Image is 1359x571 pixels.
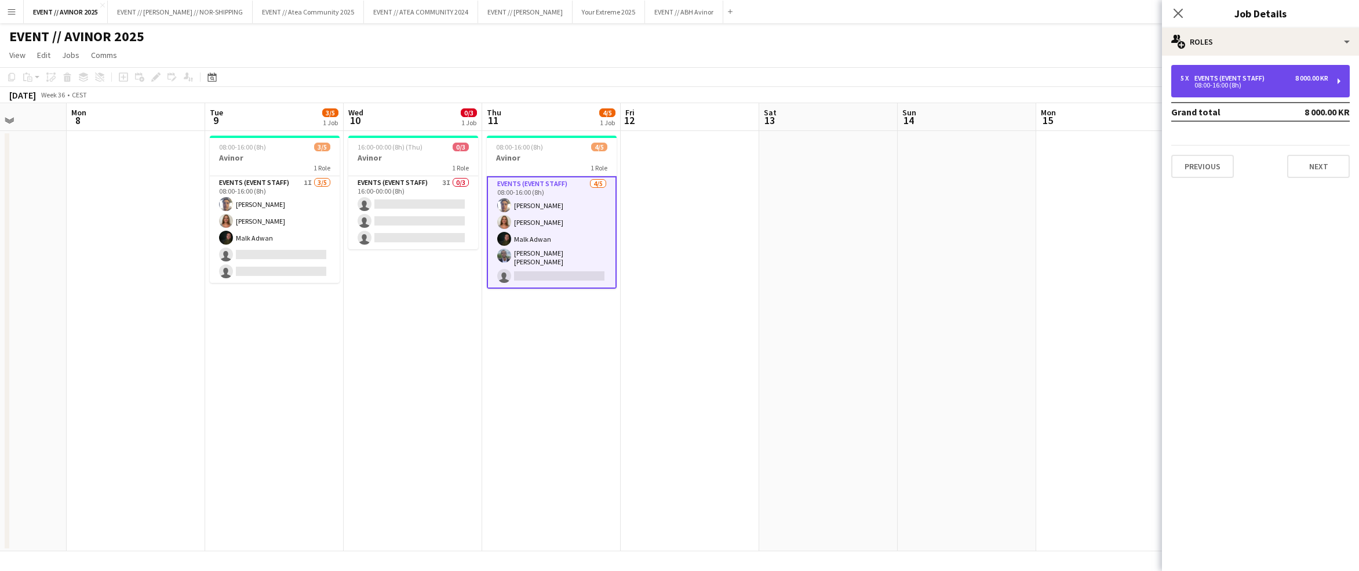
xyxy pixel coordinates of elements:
td: 8 000.00 KR [1277,103,1350,121]
span: 13 [762,114,777,127]
span: 3/5 [322,108,338,117]
app-job-card: 08:00-16:00 (8h)4/5Avinor1 RoleEvents (Event Staff)4/508:00-16:00 (8h)[PERSON_NAME][PERSON_NAME]M... [487,136,617,289]
a: View [5,48,30,63]
div: [DATE] [9,89,36,101]
div: 1 Job [600,118,615,127]
span: 11 [485,114,501,127]
div: Events (Event Staff) [1194,74,1269,82]
span: Sun [902,107,916,118]
h3: Avinor [210,152,340,163]
span: 1 Role [314,163,330,172]
div: CEST [72,90,87,99]
h1: EVENT // AVINOR 2025 [9,28,144,45]
span: Sat [764,107,777,118]
button: EVENT // [PERSON_NAME] // NOR-SHIPPING [108,1,253,23]
span: Thu [487,107,501,118]
button: EVENT // AVINOR 2025 [24,1,108,23]
button: Your Extreme 2025 [573,1,645,23]
div: 1 Job [323,118,338,127]
span: Jobs [62,50,79,60]
span: Mon [1041,107,1056,118]
app-job-card: 16:00-00:00 (8h) (Thu)0/3Avinor1 RoleEvents (Event Staff)3I0/316:00-00:00 (8h) [348,136,478,249]
span: 14 [901,114,916,127]
button: EVENT // ABH Avinor [645,1,723,23]
div: 08:00-16:00 (8h) [1181,82,1328,88]
span: 1 Role [591,163,607,172]
span: 4/5 [591,143,607,151]
app-card-role: Events (Event Staff)3I0/316:00-00:00 (8h) [348,176,478,249]
span: Wed [348,107,363,118]
span: Mon [71,107,86,118]
span: 0/3 [461,108,477,117]
div: Roles [1162,28,1359,56]
span: Tue [210,107,223,118]
div: 8 000.00 KR [1295,74,1328,82]
app-card-role: Events (Event Staff)4/508:00-16:00 (8h)[PERSON_NAME][PERSON_NAME]Malk Adwan[PERSON_NAME] [PERSON_... [487,176,617,289]
button: Next [1287,155,1350,178]
h3: Avinor [348,152,478,163]
span: View [9,50,25,60]
app-card-role: Events (Event Staff)1I3/508:00-16:00 (8h)[PERSON_NAME][PERSON_NAME]Malk Adwan [210,176,340,283]
span: 0/3 [453,143,469,151]
span: 08:00-16:00 (8h) [496,143,543,151]
span: 12 [624,114,635,127]
span: 08:00-16:00 (8h) [219,143,266,151]
app-job-card: 08:00-16:00 (8h)3/5Avinor1 RoleEvents (Event Staff)1I3/508:00-16:00 (8h)[PERSON_NAME][PERSON_NAME... [210,136,340,283]
span: 15 [1039,114,1056,127]
span: Edit [37,50,50,60]
a: Jobs [57,48,84,63]
button: EVENT // ATEA COMMUNITY 2024 [364,1,478,23]
td: Grand total [1171,103,1277,121]
span: 10 [347,114,363,127]
span: Comms [91,50,117,60]
button: EVENT // Atea Community 2025 [253,1,364,23]
a: Comms [86,48,122,63]
span: 9 [208,114,223,127]
span: 8 [70,114,86,127]
span: Fri [625,107,635,118]
span: 4/5 [599,108,615,117]
button: EVENT // [PERSON_NAME] [478,1,573,23]
span: 16:00-00:00 (8h) (Thu) [358,143,422,151]
a: Edit [32,48,55,63]
button: Previous [1171,155,1234,178]
h3: Job Details [1162,6,1359,21]
div: 5 x [1181,74,1194,82]
span: 3/5 [314,143,330,151]
span: Week 36 [38,90,67,99]
h3: Avinor [487,152,617,163]
div: 1 Job [461,118,476,127]
span: 1 Role [452,163,469,172]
